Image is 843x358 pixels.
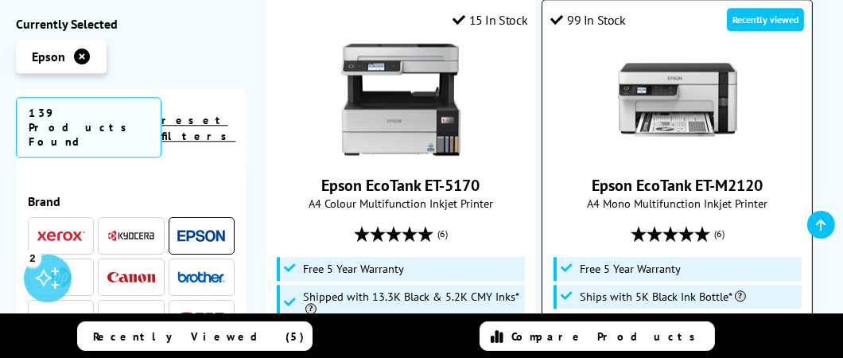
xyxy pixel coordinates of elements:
span: Brand [28,193,235,209]
a: Canon [107,267,155,287]
span: Recently Viewed (5) [93,329,305,344]
img: OKI [177,312,225,325]
a: Epson EcoTank ET-M2120 [592,175,763,196]
a: Epson EcoTank ET-5170 [341,146,460,162]
span: Ships with 5K Black Ink Bottle* [580,290,746,303]
a: Lexmark [37,309,85,329]
a: Xerox [37,226,85,246]
img: Epson [177,230,225,242]
img: Brother [177,271,225,282]
span: A4 Colour Multifunction Inkjet Printer [274,196,528,211]
span: Free 5 Year Warranty [303,263,404,275]
span: A4 Mono Multifunction Inkjet Printer [550,196,804,211]
div: 99 In Stock [550,12,625,28]
a: Recently Viewed (5) [77,321,313,351]
a: reset filters [161,113,235,143]
a: Brother [177,267,225,287]
span: (6) [714,219,725,249]
div: Currently Selected [16,16,247,32]
span: Compare Products [511,329,704,344]
a: Compare Products [480,321,715,351]
div: 2 [24,249,41,267]
img: Xerox [37,231,85,242]
span: (6) [437,219,448,249]
a: Epson EcoTank ET-5170 [321,175,480,196]
span: Free 5 Year Warranty [580,263,681,275]
img: Canon [107,272,155,282]
a: Epson [177,226,225,246]
a: OKI [177,309,225,329]
div: Recently viewed [727,8,804,31]
img: Kyocera [107,230,155,242]
span: 139 Products Found [16,97,161,158]
span: Shipped with 13.3K Black & 5.2K CMY Inks* [303,290,521,316]
img: Epson EcoTank ET-M2120 [618,40,737,159]
a: Epson EcoTank ET-M2120 [618,146,737,162]
img: Epson EcoTank ET-5170 [341,40,460,159]
a: Kyocera [107,226,155,246]
div: 15 In Stock [453,12,527,28]
a: Ricoh [107,309,155,329]
span: Epson [32,49,65,64]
